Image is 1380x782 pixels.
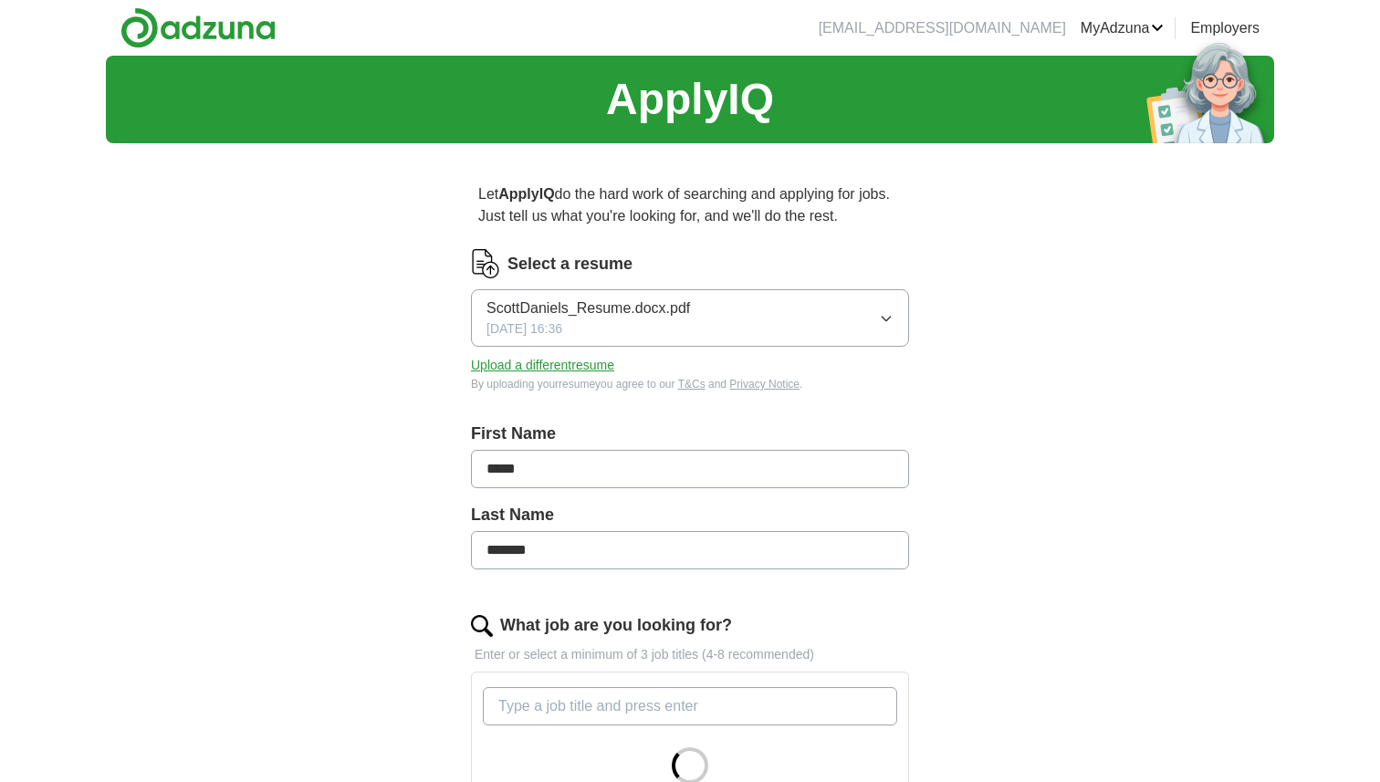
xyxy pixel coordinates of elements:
span: [DATE] 16:36 [486,319,562,339]
input: Type a job title and press enter [483,687,897,725]
label: First Name [471,422,909,446]
strong: ApplyIQ [498,186,554,202]
div: By uploading your resume you agree to our and . [471,376,909,392]
label: Select a resume [507,252,632,276]
p: Let do the hard work of searching and applying for jobs. Just tell us what you're looking for, an... [471,176,909,235]
a: T&Cs [678,378,706,391]
img: Adzuna logo [120,7,276,48]
a: MyAdzuna [1081,17,1165,39]
button: ScottDaniels_Resume.docx.pdf[DATE] 16:36 [471,289,909,347]
a: Privacy Notice [729,378,800,391]
label: Last Name [471,503,909,527]
p: Enter or select a minimum of 3 job titles (4-8 recommended) [471,645,909,664]
a: Employers [1190,17,1260,39]
img: CV Icon [471,249,500,278]
h1: ApplyIQ [606,67,774,132]
img: search.png [471,615,493,637]
span: ScottDaniels_Resume.docx.pdf [486,297,690,319]
li: [EMAIL_ADDRESS][DOMAIN_NAME] [819,17,1066,39]
button: Upload a differentresume [471,356,614,375]
label: What job are you looking for? [500,613,732,638]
